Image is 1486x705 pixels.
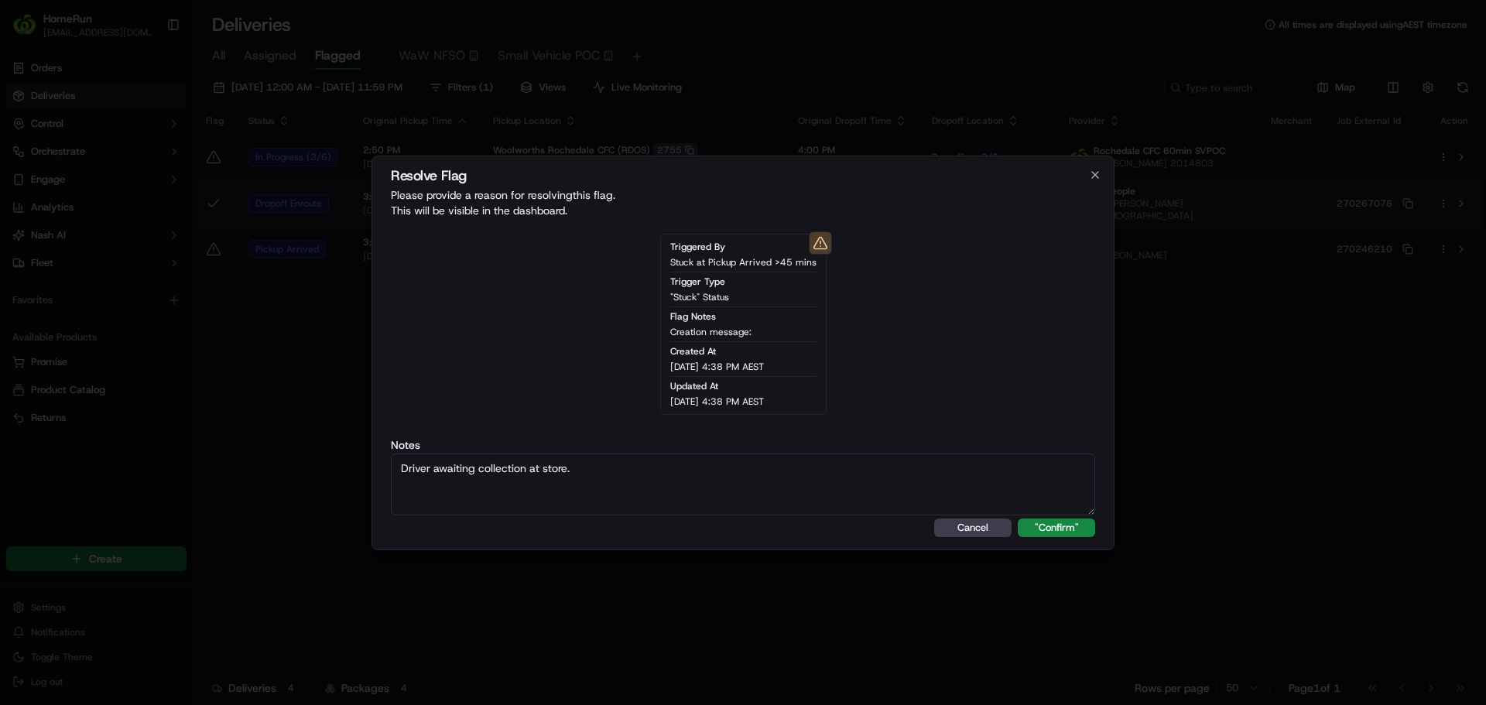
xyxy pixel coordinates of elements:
h2: Resolve Flag [391,169,1095,183]
span: Updated At [670,380,718,392]
label: Notes [391,440,1095,450]
span: Trigger Type [670,275,725,288]
span: Created At [670,345,716,358]
span: Stuck at Pickup Arrived >45 mins [670,256,817,269]
span: Flag Notes [670,310,716,323]
p: Please provide a reason for resolving this flag . This will be visible in the dashboard. [391,187,1095,218]
span: [DATE] 4:38 PM AEST [670,361,764,373]
span: [DATE] 4:38 PM AEST [670,395,764,408]
textarea: Driver awaiting collection at store. [391,453,1095,515]
span: Triggered By [670,241,725,253]
button: Cancel [934,518,1012,537]
span: "Stuck" Status [670,291,729,303]
span: Creation message: [670,326,752,338]
button: "Confirm" [1018,518,1095,537]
